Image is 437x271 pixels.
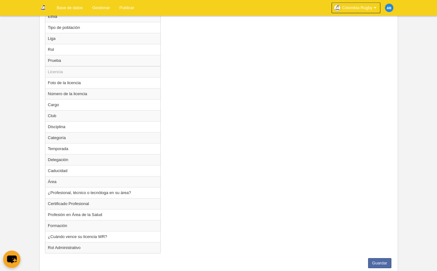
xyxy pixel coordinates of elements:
td: Área [45,176,160,187]
td: Profesión en Área de la Salud [45,209,160,220]
td: Temporada [45,143,160,154]
td: Club [45,110,160,121]
td: Rol Administrativo [45,242,160,253]
td: Rol [45,44,160,55]
button: chat-button [3,251,20,268]
td: Liga [45,33,160,44]
td: Delegación [45,154,160,165]
td: Prueba [45,55,160,66]
td: Caducidad [45,165,160,176]
td: Categoría [45,132,160,143]
img: Colombia Rugby [39,4,47,11]
td: Etnia [45,11,160,22]
td: Número de la licencia [45,88,160,99]
td: Licencia [45,66,160,78]
button: Guardar [368,258,391,268]
td: Formación [45,220,160,231]
a: Colombia Rugby [332,3,380,13]
td: Cargo [45,99,160,110]
td: Foto de la licencia [45,77,160,88]
td: Disciplina [45,121,160,132]
img: c2l6ZT0zMHgzMCZmcz05JnRleHQ9QU4mYmc9MWU4OGU1.png [385,4,393,12]
img: Oanpu9v8aySI.30x30.jpg [334,5,340,11]
td: ¿Profesional, técnico o tecnóloga en su área? [45,187,160,198]
td: ¿Cuándo vence su licencia WR? [45,231,160,242]
span: Colombia Rugby [342,5,372,11]
td: Certificado Profesional [45,198,160,209]
td: Tipo de población [45,22,160,33]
